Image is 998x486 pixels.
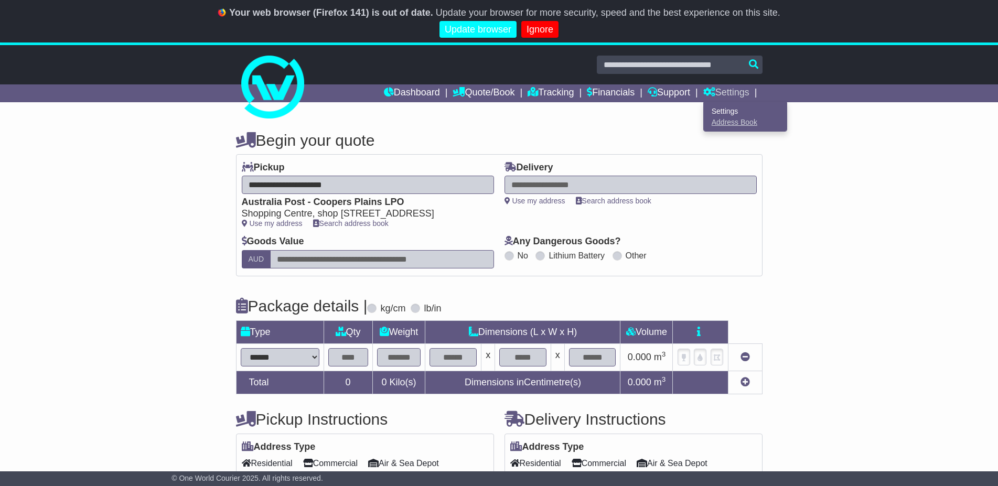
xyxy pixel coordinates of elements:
span: Residential [242,455,293,471]
span: Residential [510,455,561,471]
a: Address Book [704,117,787,128]
label: Any Dangerous Goods? [505,236,621,247]
span: © One World Courier 2025. All rights reserved. [171,474,323,482]
a: Settings [703,84,749,102]
span: 0.000 [628,377,651,387]
label: No [518,251,528,261]
span: 0 [381,377,387,387]
a: Support [648,84,690,102]
h4: Delivery Instructions [505,411,763,428]
label: Pickup [242,162,285,174]
td: 0 [324,371,372,394]
span: Commercial [572,455,626,471]
td: x [481,343,495,371]
b: Your web browser (Firefox 141) is out of date. [229,7,433,18]
label: lb/in [424,303,441,315]
span: Commercial [303,455,358,471]
a: Search address book [313,219,389,228]
span: Air & Sea Depot [368,455,439,471]
a: Settings [704,105,787,117]
a: Use my address [242,219,303,228]
a: Search address book [576,197,651,205]
td: Volume [620,320,673,343]
span: Update your browser for more security, speed and the best experience on this site. [436,7,780,18]
div: Australia Post - Coopers Plains LPO [242,197,484,208]
td: Dimensions in Centimetre(s) [425,371,620,394]
label: Address Type [510,441,584,453]
a: Add new item [741,377,750,387]
label: Other [626,251,647,261]
h4: Begin your quote [236,132,763,149]
td: Qty [324,320,372,343]
span: m [654,377,666,387]
span: 0.000 [628,352,651,362]
h4: Pickup Instructions [236,411,494,428]
td: Kilo(s) [372,371,425,394]
span: m [654,352,666,362]
a: Financials [587,84,635,102]
label: kg/cm [380,303,405,315]
label: Lithium Battery [549,251,605,261]
td: Dimensions (L x W x H) [425,320,620,343]
label: Delivery [505,162,553,174]
a: Tracking [528,84,574,102]
label: Goods Value [242,236,304,247]
label: AUD [242,250,271,268]
h4: Package details | [236,297,368,315]
div: Shopping Centre, shop [STREET_ADDRESS] [242,208,484,220]
label: Address Type [242,441,316,453]
a: Use my address [505,197,565,205]
td: x [551,343,564,371]
td: Type [236,320,324,343]
td: Weight [372,320,425,343]
a: Remove this item [741,352,750,362]
sup: 3 [662,350,666,358]
a: Dashboard [384,84,440,102]
a: Ignore [521,21,559,38]
div: Quote/Book [703,102,787,132]
span: Air & Sea Depot [637,455,707,471]
sup: 3 [662,375,666,383]
a: Update browser [439,21,517,38]
a: Quote/Book [453,84,514,102]
td: Total [236,371,324,394]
